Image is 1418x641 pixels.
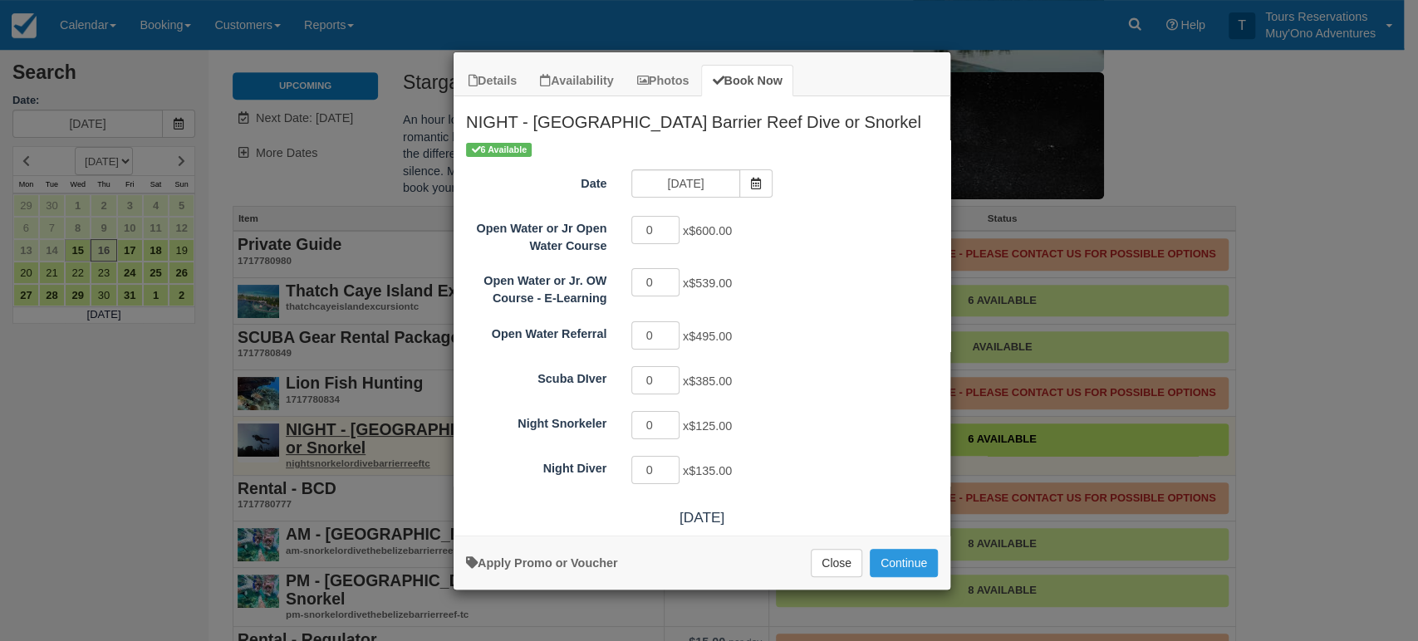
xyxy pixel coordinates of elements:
[683,277,732,291] span: x
[454,96,950,527] div: Item Modal
[689,330,732,343] span: $495.00
[683,225,732,238] span: x
[689,374,732,388] span: $385.00
[683,330,732,343] span: x
[458,65,527,97] a: Details
[870,549,938,577] button: Add to Booking
[689,464,732,477] span: $135.00
[631,366,680,394] input: Scuba DIver
[454,267,619,306] label: Open Water or Jr. OW Course - E-Learning
[454,409,619,433] label: Night Snorkeler
[466,143,532,157] span: 6 Available
[689,419,732,433] span: $125.00
[811,549,862,577] button: Close
[454,169,619,193] label: Date
[529,65,624,97] a: Availability
[466,556,617,570] a: Apply Voucher
[631,456,680,484] input: Night Diver
[631,411,680,439] input: Night Snorkeler
[454,454,619,477] label: Night Diver
[689,277,732,291] span: $539.00
[454,96,950,139] h2: NIGHT - [GEOGRAPHIC_DATA] Barrier Reef Dive or Snorkel
[683,464,732,477] span: x
[454,320,619,343] label: Open Water Referral
[631,268,680,296] input: Open Water or Jr. OW Course - E-Learning
[683,374,732,388] span: x
[689,225,732,238] span: $600.00
[626,65,700,97] a: Photos
[454,365,619,388] label: Scuba DIver
[631,216,680,244] input: Open Water or Jr Open Water Course
[680,509,724,526] span: [DATE]
[683,419,732,433] span: x
[701,65,792,97] a: Book Now
[631,321,680,350] input: Open Water Referral
[454,214,619,254] label: Open Water or Jr Open Water Course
